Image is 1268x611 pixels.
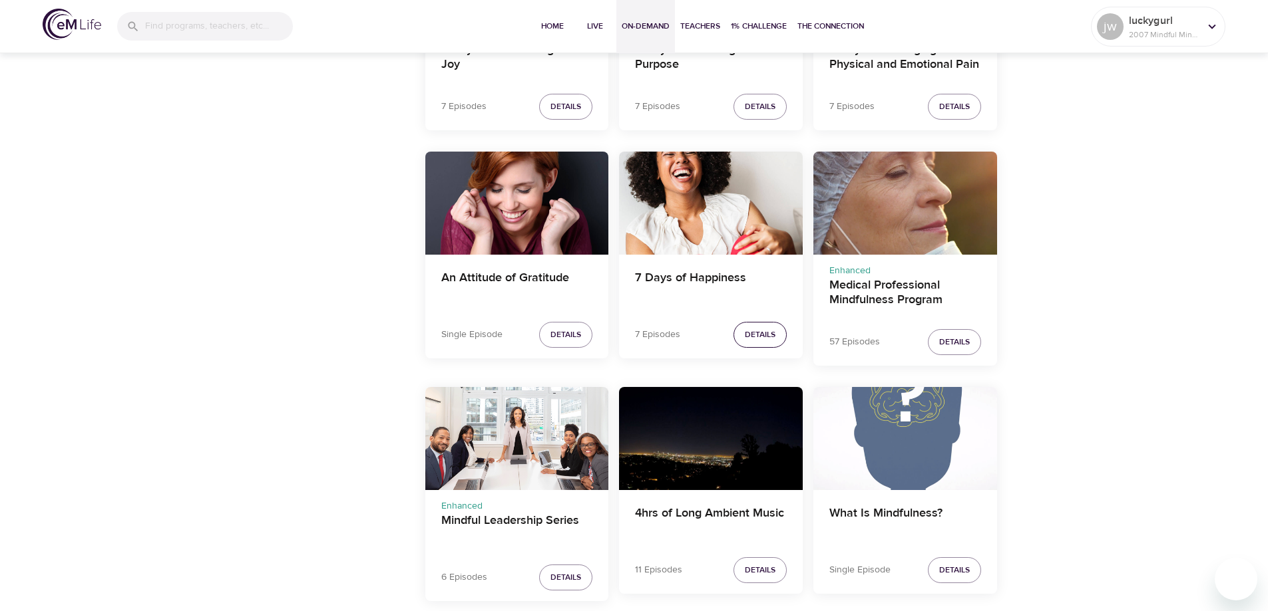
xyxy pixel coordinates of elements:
h4: 7 Days of Happiness [635,271,787,303]
button: Details [928,94,981,120]
div: jw [1097,13,1124,40]
p: 57 Episodes [829,335,880,349]
h4: 7 Days of Flourishing and Joy [441,43,593,74]
button: Medical Professional Mindfulness Program [813,152,997,255]
p: 7 Episodes [441,100,487,114]
button: Details [734,322,787,348]
span: Enhanced [829,265,871,277]
button: Details [539,94,592,120]
span: Details [939,100,970,114]
span: Teachers [680,19,720,33]
button: Details [734,94,787,120]
span: Details [939,563,970,577]
span: Live [579,19,611,33]
span: The Connection [797,19,864,33]
p: 7 Episodes [635,100,680,114]
p: 6 Episodes [441,570,487,584]
input: Find programs, teachers, etc... [145,12,293,41]
h4: What Is Mindfulness? [829,506,981,538]
p: luckygurl [1129,13,1199,29]
button: An Attitude of Gratitude [425,152,609,255]
span: Enhanced [441,500,483,512]
span: Details [745,328,775,342]
iframe: Button to launch messaging window [1215,558,1257,600]
span: Details [939,335,970,349]
h4: An Attitude of Gratitude [441,271,593,303]
span: Details [550,100,581,114]
span: Details [745,563,775,577]
button: Details [539,322,592,348]
p: 7 Episodes [635,328,680,342]
button: What Is Mindfulness? [813,387,997,490]
h4: 7 Days of Managing Physical and Emotional Pain [829,43,981,74]
button: Details [539,564,592,590]
span: On-Demand [622,19,670,33]
p: 11 Episodes [635,563,682,577]
p: 2007 Mindful Minutes [1129,29,1199,41]
span: Details [550,570,581,584]
button: Details [928,329,981,355]
p: 7 Episodes [829,100,875,114]
p: Single Episode [441,328,503,342]
p: Single Episode [829,563,891,577]
h4: Mindful Leadership Series [441,513,593,545]
span: 1% Challenge [731,19,787,33]
button: Details [734,557,787,583]
button: 7 Days of Happiness [619,152,803,255]
img: logo [43,9,101,40]
h4: 7 Days of Meaning and Purpose [635,43,787,74]
span: Details [550,328,581,342]
button: Details [928,557,981,583]
button: Mindful Leadership Series [425,387,609,490]
h4: 4hrs of Long Ambient Music [635,506,787,538]
button: 4hrs of Long Ambient Music [619,387,803,490]
h4: Medical Professional Mindfulness Program [829,278,981,310]
span: Home [536,19,568,33]
span: Details [745,100,775,114]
